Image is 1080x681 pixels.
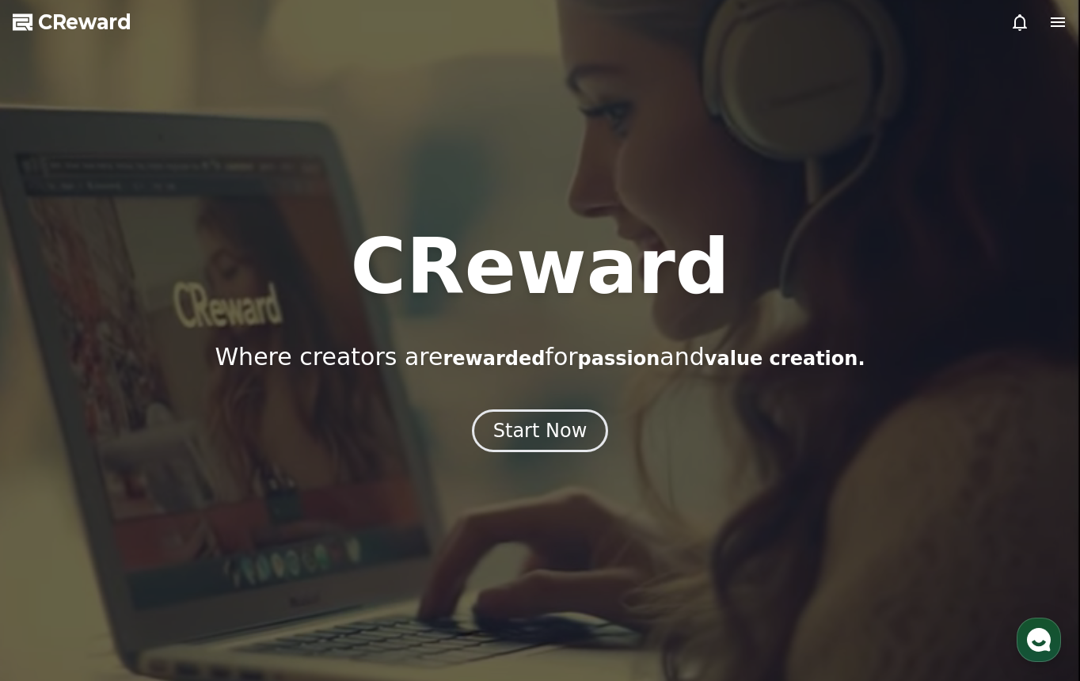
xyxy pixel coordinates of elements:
[234,526,273,538] span: Settings
[493,418,588,443] div: Start Now
[578,348,660,370] span: passion
[443,348,545,370] span: rewarded
[215,343,865,371] p: Where creators are for and
[13,10,131,35] a: CReward
[204,502,304,542] a: Settings
[472,425,609,440] a: Start Now
[5,502,105,542] a: Home
[705,348,865,370] span: value creation.
[38,10,131,35] span: CReward
[105,502,204,542] a: Messages
[131,527,178,539] span: Messages
[472,409,609,452] button: Start Now
[40,526,68,538] span: Home
[350,229,729,305] h1: CReward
